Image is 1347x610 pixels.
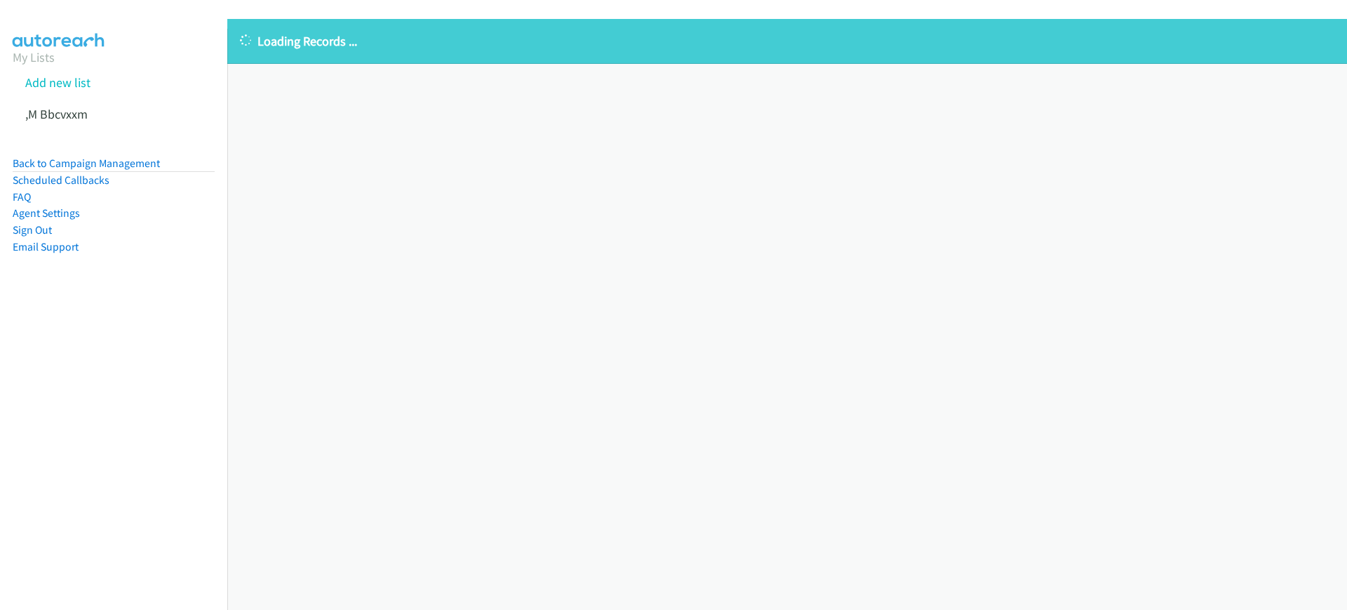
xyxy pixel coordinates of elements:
[240,32,1334,51] p: Loading Records ...
[13,157,160,170] a: Back to Campaign Management
[25,74,91,91] a: Add new list
[13,223,52,237] a: Sign Out
[13,240,79,253] a: Email Support
[13,206,80,220] a: Agent Settings
[13,190,31,204] a: FAQ
[13,49,55,65] a: My Lists
[13,173,109,187] a: Scheduled Callbacks
[25,106,88,122] a: ,M Bbcvxxm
